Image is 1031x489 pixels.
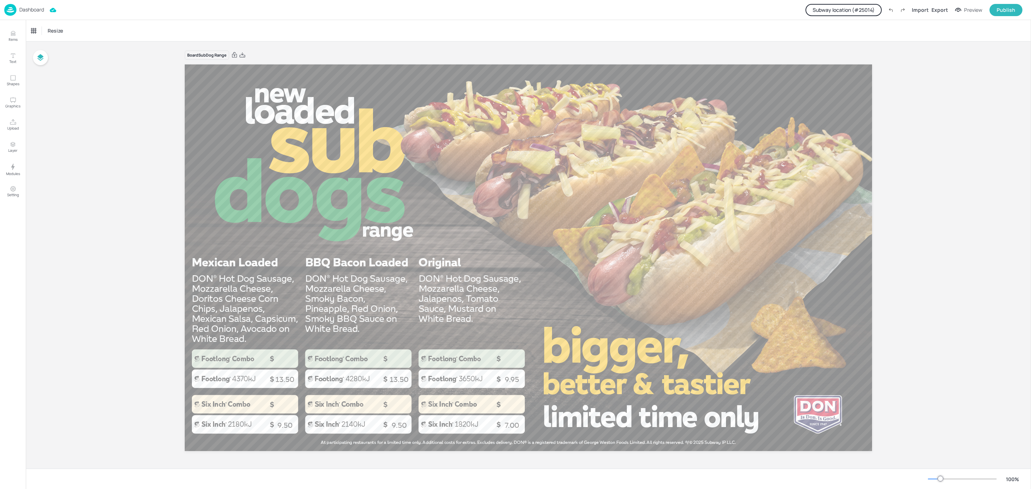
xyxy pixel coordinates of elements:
button: Publish [989,4,1022,16]
span: 13.50 [389,375,408,384]
button: Preview [951,5,987,15]
label: Undo (Ctrl + Z) [885,4,897,16]
img: logo-86c26b7e.jpg [4,4,16,16]
button: Subway location (#25014) [805,4,882,16]
span: 9.50 [392,421,407,430]
p: Dashboard [19,7,44,12]
div: Export [931,6,948,14]
span: Resize [46,27,64,34]
span: 13.50 [275,375,294,384]
div: Import [912,6,929,14]
div: 100 % [1004,475,1021,483]
span: 9.50 [277,421,292,430]
div: Publish [997,6,1015,14]
span: 9.95 [505,375,519,384]
div: Board SubDog Range [185,50,229,60]
label: Redo (Ctrl + Y) [897,4,909,16]
div: Preview [964,6,982,14]
span: 7.00 [505,421,519,430]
